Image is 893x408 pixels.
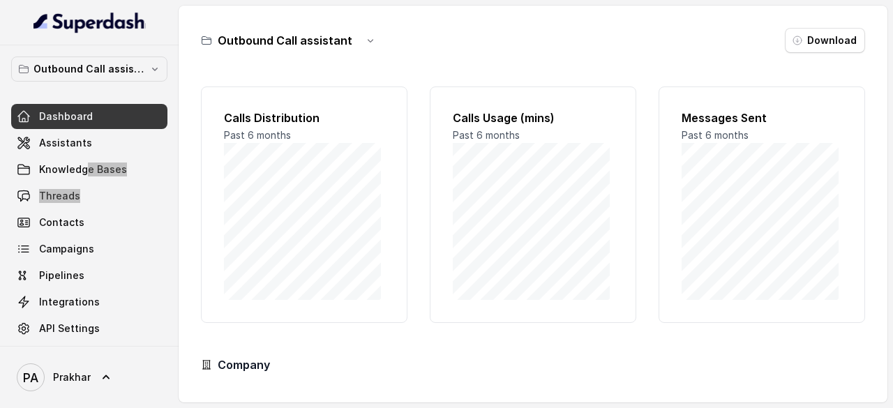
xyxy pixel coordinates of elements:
button: Outbound Call assistant [11,56,167,82]
span: API Settings [39,322,100,335]
a: Dashboard [11,104,167,129]
span: Knowledge Bases [39,163,127,176]
span: Prakhar [53,370,91,384]
span: Assistants [39,136,92,150]
button: Download [785,28,865,53]
h2: Messages Sent [682,109,842,126]
h3: Outbound Call assistant [218,32,352,49]
span: Pipelines [39,269,84,282]
span: Dashboard [39,109,93,123]
a: Contacts [11,210,167,235]
a: API Settings [11,316,167,341]
text: PA [23,370,38,385]
h2: Calls Usage (mins) [453,109,613,126]
h2: Calls Distribution [224,109,384,126]
span: Campaigns [39,242,94,256]
p: Outbound Call assistant [33,61,145,77]
img: light.svg [33,11,146,33]
a: Threads [11,183,167,209]
span: Contacts [39,216,84,229]
a: Integrations [11,289,167,315]
a: Prakhar [11,358,167,397]
span: Past 6 months [224,129,291,141]
h3: Company [218,356,270,373]
a: Assistants [11,130,167,156]
a: Knowledge Bases [11,157,167,182]
a: Campaigns [11,236,167,262]
span: Past 6 months [682,129,749,141]
span: Past 6 months [453,129,520,141]
span: Threads [39,189,80,203]
a: Pipelines [11,263,167,288]
span: Integrations [39,295,100,309]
